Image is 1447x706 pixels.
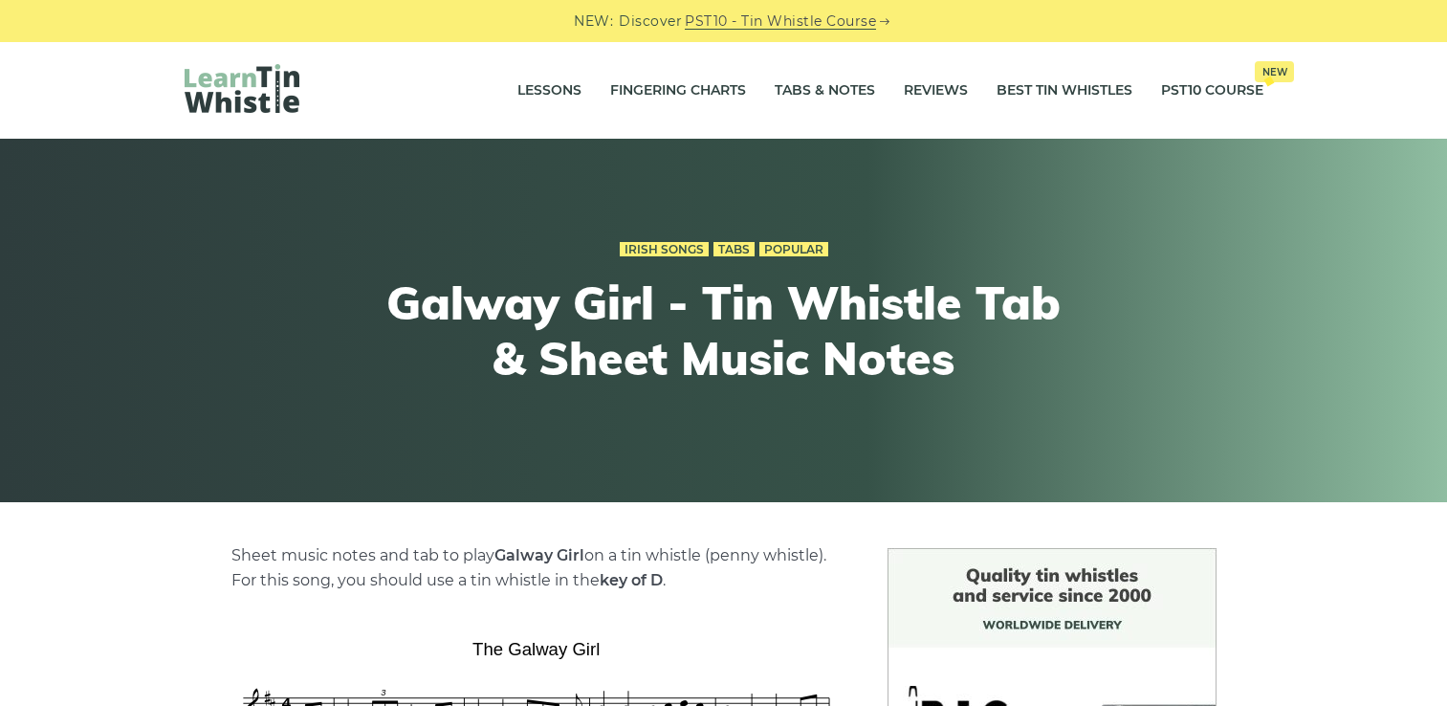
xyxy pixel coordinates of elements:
[494,546,584,564] strong: Galway Girl
[759,242,828,257] a: Popular
[904,67,968,115] a: Reviews
[372,276,1076,386] h1: Galway Girl - Tin Whistle Tab & Sheet Music Notes
[775,67,875,115] a: Tabs & Notes
[713,242,755,257] a: Tabs
[1255,61,1294,82] span: New
[610,67,746,115] a: Fingering Charts
[185,64,299,113] img: LearnTinWhistle.com
[1161,67,1263,115] a: PST10 CourseNew
[620,242,709,257] a: Irish Songs
[231,543,842,593] p: Sheet music notes and tab to play on a tin whistle (penny whistle). For this song, you should use...
[997,67,1132,115] a: Best Tin Whistles
[600,571,663,589] strong: key of D
[517,67,581,115] a: Lessons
